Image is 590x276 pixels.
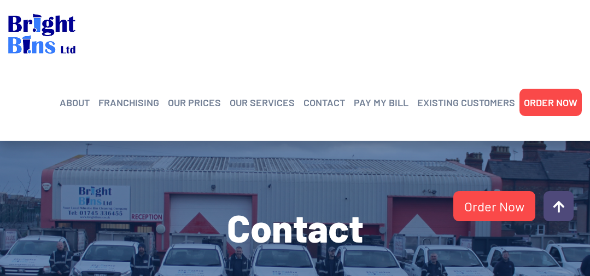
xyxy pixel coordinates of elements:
[417,94,515,111] a: EXISTING CUSTOMERS
[303,94,345,111] a: CONTACT
[230,94,295,111] a: OUR SERVICES
[8,208,582,246] h1: Contact
[354,94,408,111] a: PAY MY BILL
[98,94,159,111] a: FRANCHISING
[60,94,90,111] a: ABOUT
[168,94,221,111] a: OUR PRICES
[453,191,535,221] a: Order Now
[524,94,577,111] a: ORDER NOW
